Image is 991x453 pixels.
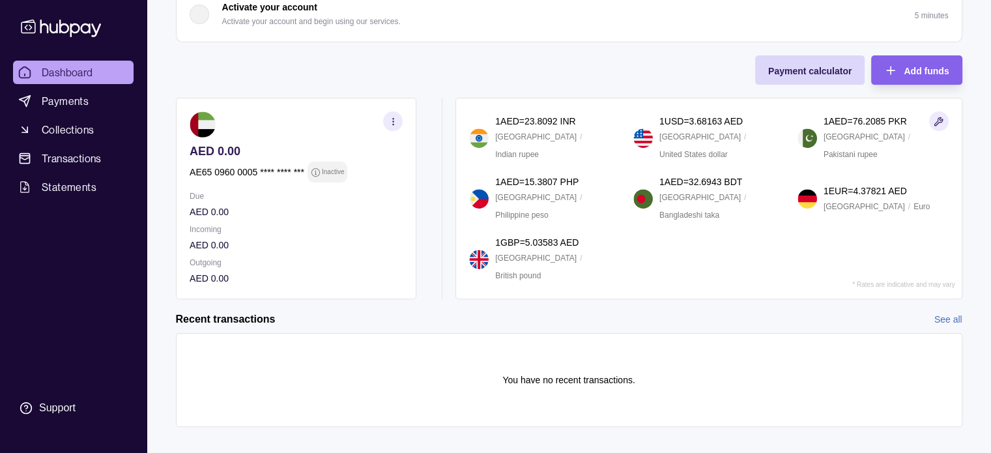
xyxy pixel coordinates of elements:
p: Euro [913,199,930,214]
p: 1 AED = 23.8092 INR [495,114,575,128]
p: 5 minutes [914,11,948,20]
p: [GEOGRAPHIC_DATA] [659,190,741,205]
p: Outgoing [190,256,403,270]
p: [GEOGRAPHIC_DATA] [495,251,577,265]
a: Dashboard [13,61,134,84]
span: Statements [42,179,96,195]
span: Add funds [904,66,949,76]
a: Collections [13,118,134,141]
img: ph [469,189,489,209]
p: AED 0.00 [190,271,403,285]
span: Payments [42,93,89,109]
p: AED 0.00 [190,205,403,219]
div: Support [39,401,76,415]
p: Philippine peso [495,208,548,222]
span: Dashboard [42,65,93,80]
p: United States dollar [659,147,728,162]
p: / [580,251,582,265]
a: Support [13,394,134,422]
p: British pound [495,269,541,283]
img: gb [469,250,489,269]
p: / [908,130,910,144]
img: in [469,128,489,148]
p: 1 AED = 15.3807 PHP [495,175,579,189]
span: Collections [42,122,94,138]
p: [GEOGRAPHIC_DATA] [659,130,741,144]
p: / [580,190,582,205]
h2: Recent transactions [176,312,276,327]
a: Transactions [13,147,134,170]
p: Pakistani rupee [824,147,878,162]
p: 1 AED = 76.2085 PKR [824,114,907,128]
p: [GEOGRAPHIC_DATA] [495,130,577,144]
p: / [744,130,746,144]
img: de [797,189,817,209]
p: 1 AED = 32.6943 BDT [659,175,742,189]
button: Add funds [871,55,962,85]
p: [GEOGRAPHIC_DATA] [824,199,905,214]
p: Bangladeshi taka [659,208,719,222]
img: us [633,128,653,148]
a: Statements [13,175,134,199]
p: Incoming [190,222,403,237]
p: * Rates are indicative and may vary [852,281,955,288]
p: / [908,199,910,214]
img: ae [190,111,216,138]
p: Activate your account and begin using our services. [222,14,401,29]
p: 1 EUR = 4.37821 AED [824,184,907,198]
img: bd [633,189,653,209]
p: / [580,130,582,144]
img: pk [797,128,817,148]
button: Payment calculator [755,55,865,85]
p: You have no recent transactions. [502,373,635,387]
p: [GEOGRAPHIC_DATA] [824,130,905,144]
p: Inactive [321,165,343,179]
p: AED 0.00 [190,238,403,252]
span: Transactions [42,151,102,166]
p: 1 USD = 3.68163 AED [659,114,743,128]
p: 1 GBP = 5.03583 AED [495,235,579,250]
span: Payment calculator [768,66,852,76]
p: [GEOGRAPHIC_DATA] [495,190,577,205]
p: Indian rupee [495,147,539,162]
p: Due [190,189,403,203]
a: Payments [13,89,134,113]
p: / [744,190,746,205]
p: AED 0.00 [190,144,403,158]
a: See all [934,312,962,327]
